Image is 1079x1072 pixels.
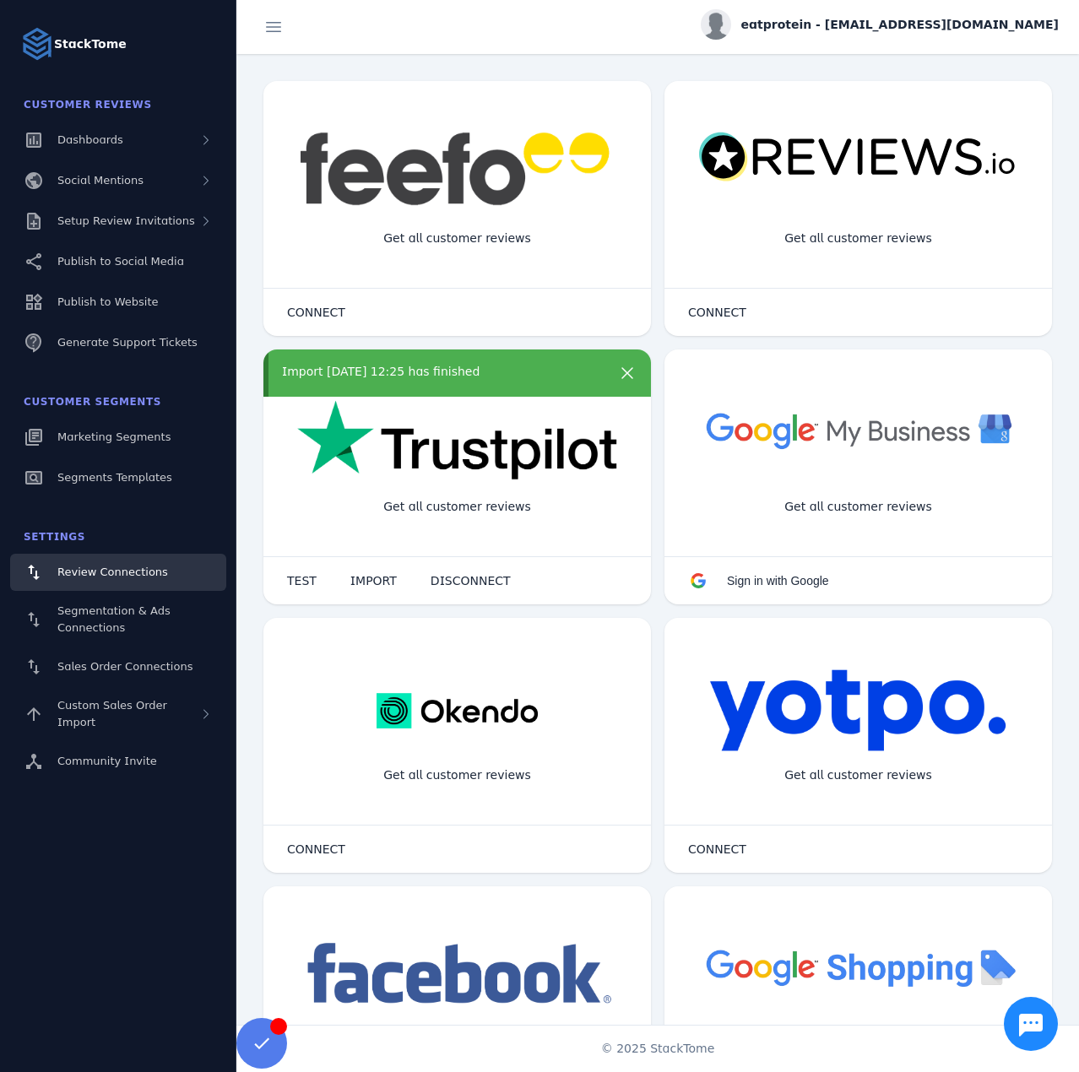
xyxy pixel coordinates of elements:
[431,575,511,587] span: DISCONNECT
[57,604,171,634] span: Segmentation & Ads Connections
[57,566,168,578] span: Review Connections
[601,1040,715,1058] span: © 2025 StackTome
[24,396,161,408] span: Customer Segments
[57,174,144,187] span: Social Mentions
[698,937,1018,997] img: googleshopping.png
[10,743,226,780] a: Community Invite
[771,753,946,798] div: Get all customer reviews
[287,575,317,587] span: TEST
[57,336,198,349] span: Generate Support Tickets
[57,699,167,728] span: Custom Sales Order Import
[709,669,1007,753] img: yotpo.png
[610,363,644,397] button: more
[771,485,946,529] div: Get all customer reviews
[671,564,846,598] button: Sign in with Google
[57,214,195,227] span: Setup Review Invitations
[297,937,617,1012] img: facebook.png
[57,133,123,146] span: Dashboards
[727,574,829,587] span: Sign in with Google
[24,99,152,111] span: Customer Reviews
[333,564,414,598] button: IMPORT
[10,554,226,591] a: Review Connections
[10,459,226,496] a: Segments Templates
[57,295,158,308] span: Publish to Website
[701,9,731,40] img: profile.jpg
[414,564,528,598] button: DISCONNECT
[57,255,184,268] span: Publish to Social Media
[370,753,545,798] div: Get all customer reviews
[377,669,538,753] img: okendo.webp
[698,400,1018,460] img: googlebusiness.png
[57,430,171,443] span: Marketing Segments
[24,531,85,543] span: Settings
[370,216,545,261] div: Get all customer reviews
[10,648,226,685] a: Sales Order Connections
[10,594,226,645] a: Segmentation & Ads Connections
[741,16,1059,34] span: eatprotein - [EMAIL_ADDRESS][DOMAIN_NAME]
[270,832,362,866] button: CONNECT
[297,132,617,206] img: feefo.png
[287,843,345,855] span: CONNECT
[698,132,1018,183] img: reviewsio.svg
[688,306,746,318] span: CONNECT
[282,363,602,381] div: Import [DATE] 12:25 has finished
[370,485,545,529] div: Get all customer reviews
[270,295,362,329] button: CONNECT
[10,324,226,361] a: Generate Support Tickets
[287,306,345,318] span: CONNECT
[20,27,54,61] img: Logo image
[10,419,226,456] a: Marketing Segments
[54,35,127,53] strong: StackTome
[350,575,397,587] span: IMPORT
[270,564,333,598] button: TEST
[297,400,617,483] img: trustpilot.png
[771,216,946,261] div: Get all customer reviews
[671,832,763,866] button: CONNECT
[10,243,226,280] a: Publish to Social Media
[701,9,1059,40] button: eatprotein - [EMAIL_ADDRESS][DOMAIN_NAME]
[57,471,172,484] span: Segments Templates
[57,755,157,767] span: Community Invite
[758,1021,957,1066] div: Import Products from Google
[688,843,746,855] span: CONNECT
[10,284,226,321] a: Publish to Website
[671,295,763,329] button: CONNECT
[57,660,192,673] span: Sales Order Connections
